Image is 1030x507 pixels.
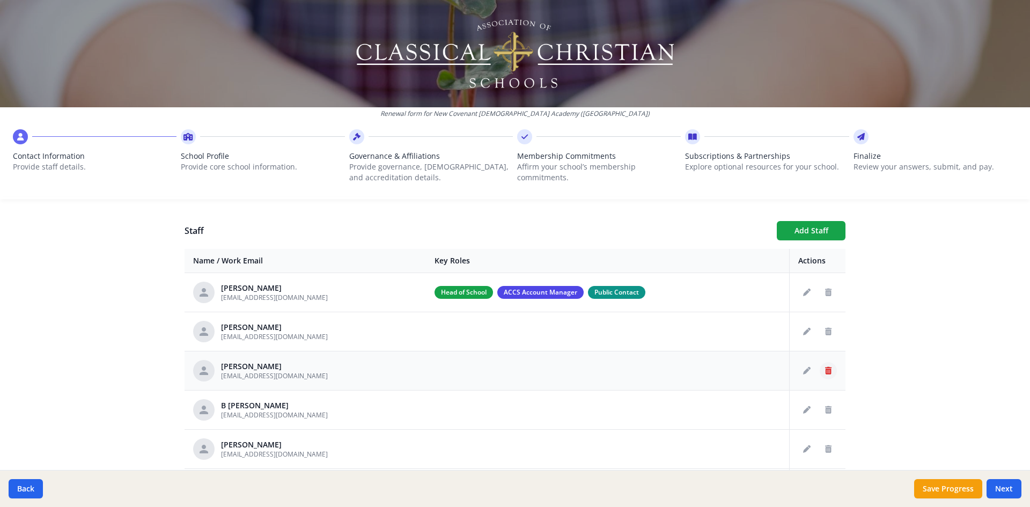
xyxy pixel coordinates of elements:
span: Finalize [854,151,1017,161]
button: Edit staff [798,284,815,301]
span: School Profile [181,151,344,161]
p: Explore optional resources for your school. [685,161,849,172]
span: [EMAIL_ADDRESS][DOMAIN_NAME] [221,450,328,459]
p: Review your answers, submit, and pay. [854,161,1017,172]
p: Provide staff details. [13,161,176,172]
th: Key Roles [426,249,789,273]
div: [PERSON_NAME] [221,361,328,372]
button: Delete staff [820,440,837,458]
button: Next [987,479,1021,498]
button: Delete staff [820,401,837,418]
span: [EMAIL_ADDRESS][DOMAIN_NAME] [221,410,328,420]
img: Logo [355,16,676,91]
button: Delete staff [820,323,837,340]
div: [PERSON_NAME] [221,283,328,293]
th: Actions [790,249,846,273]
span: Contact Information [13,151,176,161]
th: Name / Work Email [185,249,426,273]
span: Public Contact [588,286,645,299]
span: [EMAIL_ADDRESS][DOMAIN_NAME] [221,293,328,302]
span: [EMAIL_ADDRESS][DOMAIN_NAME] [221,371,328,380]
div: B [PERSON_NAME] [221,400,328,411]
button: Delete staff [820,362,837,379]
span: [EMAIL_ADDRESS][DOMAIN_NAME] [221,332,328,341]
span: Governance & Affiliations [349,151,513,161]
h1: Staff [185,224,768,237]
button: Edit staff [798,440,815,458]
button: Add Staff [777,221,845,240]
span: Head of School [435,286,493,299]
button: Save Progress [914,479,982,498]
button: Edit staff [798,323,815,340]
button: Edit staff [798,401,815,418]
div: [PERSON_NAME] [221,439,328,450]
span: Subscriptions & Partnerships [685,151,849,161]
button: Delete staff [820,284,837,301]
button: Edit staff [798,362,815,379]
p: Provide core school information. [181,161,344,172]
p: Affirm your school’s membership commitments. [517,161,681,183]
div: [PERSON_NAME] [221,322,328,333]
button: Back [9,479,43,498]
p: Provide governance, [DEMOGRAPHIC_DATA], and accreditation details. [349,161,513,183]
span: Membership Commitments [517,151,681,161]
span: ACCS Account Manager [497,286,584,299]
